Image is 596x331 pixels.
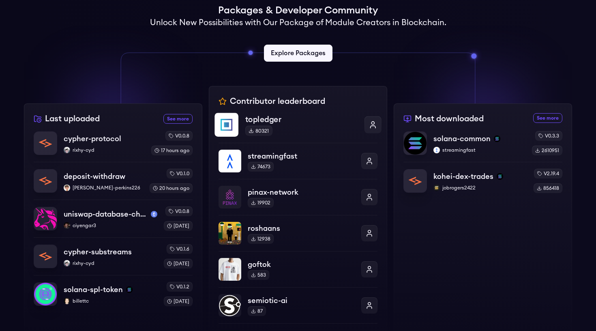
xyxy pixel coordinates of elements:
p: billettc [64,298,157,304]
img: solana [494,135,500,142]
img: streamingfast [219,150,241,172]
p: cypher-protocol [64,133,121,144]
img: solana-common [404,132,427,155]
img: kohei-dex-trades [404,170,427,192]
p: streamingfast [248,150,355,162]
a: pinax-networkpinax-network19902 [219,179,377,215]
img: uniswap-database-changes-mainnet [34,207,57,230]
div: [DATE] [164,259,193,269]
div: v2.19.4 [534,169,562,178]
div: 12938 [248,234,274,244]
a: deposit-withdrawdeposit-withdrawvictor-perkins226[PERSON_NAME]-perkins226v0.1.020 hours ago [34,162,193,200]
img: rixhy-cyd [64,260,70,267]
div: v0.1.2 [167,282,193,292]
img: mainnet [151,211,157,217]
a: cypher-substreamscypher-substreamsrixhy-cydrixhy-cydv0.1.6[DATE] [34,237,193,275]
div: v0.0.8 [165,206,193,216]
img: cypher-substreams [34,245,57,268]
img: semiotic-ai [219,294,241,317]
a: cypher-protocolcypher-protocolrixhy-cydrixhy-cydv0.0.817 hours ago [34,131,193,162]
img: deposit-withdraw [34,170,57,192]
a: See more recently uploaded packages [163,114,193,124]
div: v0.0.8 [165,131,193,141]
a: semiotic-aisemiotic-ai87 [219,287,377,323]
a: uniswap-database-changes-mainnetuniswap-database-changes-mainnetmainnetciyengar3ciyengar3v0.0.8[D... [34,200,193,237]
p: roshaans [248,223,355,234]
img: solana [126,286,133,293]
a: solana-commonsolana-commonsolanastreamingfaststreamingfastv0.3.32610951 [403,131,562,162]
p: topledger [245,114,358,125]
a: roshaansroshaans12938 [219,215,377,251]
img: jobrogers2422 [433,185,440,191]
p: pinax-network [248,187,355,198]
img: pinax-network [219,186,241,208]
div: 74673 [248,162,274,172]
p: goftok [248,259,355,270]
a: streamingfaststreamingfast74673 [219,143,377,179]
p: solana-spl-token [64,284,123,295]
p: kohei-dex-trades [433,171,493,182]
div: v0.1.0 [167,169,193,178]
div: [DATE] [164,297,193,306]
p: streamingfast [433,147,525,153]
a: topledgertopledger80321 [214,113,382,144]
div: 17 hours ago [151,146,193,155]
div: 583 [248,270,269,280]
p: rixhy-cyd [64,260,157,267]
img: topledger [214,113,238,137]
img: solana [497,173,503,180]
div: 80321 [245,126,272,136]
div: 20 hours ago [150,183,193,193]
img: roshaans [219,222,241,245]
a: See more most downloaded packages [533,113,562,123]
a: kohei-dex-tradeskohei-dex-tradessolanajobrogers2422jobrogers2422v2.19.4856418 [403,162,562,193]
img: solana-spl-token [34,283,57,305]
p: cypher-substreams [64,246,132,258]
p: jobrogers2422 [433,185,527,191]
p: semiotic-ai [248,295,355,306]
div: 87 [248,306,266,316]
img: billettc [64,298,70,304]
img: victor-perkins226 [64,185,70,191]
a: Explore Packages [264,45,332,62]
p: [PERSON_NAME]-perkins226 [64,185,143,191]
img: ciyengar3 [64,222,70,229]
h1: Packages & Developer Community [218,4,378,17]
div: v0.1.6 [167,244,193,254]
p: uniswap-database-changes-mainnet [64,208,148,220]
div: 2610951 [532,146,562,155]
div: v0.3.3 [535,131,562,141]
p: ciyengar3 [64,222,157,229]
p: rixhy-cyd [64,147,145,153]
div: 19902 [248,198,274,208]
a: goftokgoftok583 [219,251,377,287]
img: rixhy-cyd [64,147,70,153]
h2: Unlock New Possibilities with Our Package of Module Creators in Blockchain. [150,17,446,28]
img: goftok [219,258,241,281]
p: deposit-withdraw [64,171,125,182]
p: solana-common [433,133,491,144]
img: streamingfast [433,147,440,153]
div: 856418 [534,183,562,193]
img: cypher-protocol [34,132,57,155]
div: [DATE] [164,221,193,231]
a: solana-spl-tokensolana-spl-tokensolanabillettcbillettcv0.1.2[DATE] [34,275,193,306]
